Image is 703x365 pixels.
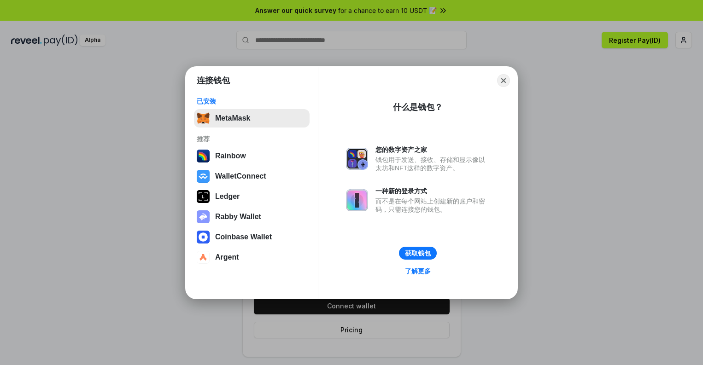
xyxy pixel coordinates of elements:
img: svg+xml,%3Csvg%20fill%3D%22none%22%20height%3D%2233%22%20viewBox%3D%220%200%2035%2033%22%20width%... [197,112,210,125]
div: MetaMask [215,114,250,122]
div: Rabby Wallet [215,213,261,221]
button: Argent [194,248,310,267]
img: svg+xml,%3Csvg%20xmlns%3D%22http%3A%2F%2Fwww.w3.org%2F2000%2Fsvg%22%20fill%3D%22none%22%20viewBox... [346,148,368,170]
div: 您的数字资产之家 [375,145,490,154]
button: Close [497,74,510,87]
div: Ledger [215,192,240,201]
div: 了解更多 [405,267,431,275]
div: Argent [215,253,239,261]
img: svg+xml,%3Csvg%20width%3D%2228%22%20height%3D%2228%22%20viewBox%3D%220%200%2028%2028%22%20fill%3D... [197,231,210,243]
div: Coinbase Wallet [215,233,272,241]
img: svg+xml,%3Csvg%20width%3D%2228%22%20height%3D%2228%22%20viewBox%3D%220%200%2028%2028%22%20fill%3D... [197,251,210,264]
button: MetaMask [194,109,310,127]
img: svg+xml,%3Csvg%20xmlns%3D%22http%3A%2F%2Fwww.w3.org%2F2000%2Fsvg%22%20fill%3D%22none%22%20viewBox... [197,210,210,223]
img: svg+xml,%3Csvg%20xmlns%3D%22http%3A%2F%2Fwww.w3.org%2F2000%2Fsvg%22%20width%3D%2228%22%20height%3... [197,190,210,203]
button: Rainbow [194,147,310,165]
div: 而不是在每个网站上创建新的账户和密码，只需连接您的钱包。 [375,197,490,214]
div: 已安装 [197,97,307,105]
img: svg+xml,%3Csvg%20width%3D%22120%22%20height%3D%22120%22%20viewBox%3D%220%200%20120%20120%22%20fil... [197,150,210,162]
div: 推荐 [197,135,307,143]
button: 获取钱包 [399,247,437,260]
button: Rabby Wallet [194,208,310,226]
button: WalletConnect [194,167,310,185]
div: 钱包用于发送、接收、存储和显示像以太坊和NFT这样的数字资产。 [375,156,490,172]
img: svg+xml,%3Csvg%20xmlns%3D%22http%3A%2F%2Fwww.w3.org%2F2000%2Fsvg%22%20fill%3D%22none%22%20viewBox... [346,189,368,211]
div: 一种新的登录方式 [375,187,490,195]
h1: 连接钱包 [197,75,230,86]
div: WalletConnect [215,172,266,180]
button: Coinbase Wallet [194,228,310,246]
a: 了解更多 [399,265,436,277]
div: Rainbow [215,152,246,160]
div: 什么是钱包？ [393,102,443,113]
button: Ledger [194,187,310,206]
img: svg+xml,%3Csvg%20width%3D%2228%22%20height%3D%2228%22%20viewBox%3D%220%200%2028%2028%22%20fill%3D... [197,170,210,183]
div: 获取钱包 [405,249,431,257]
